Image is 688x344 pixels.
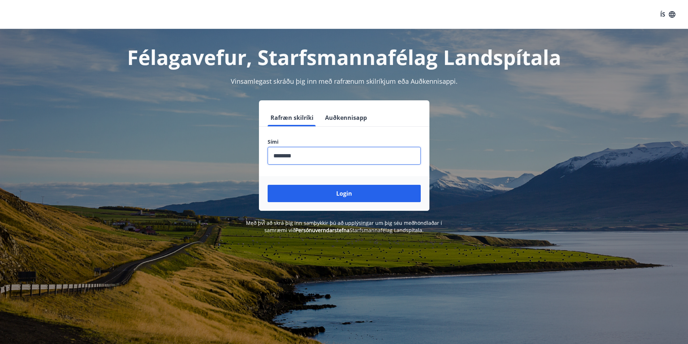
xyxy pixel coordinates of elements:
[268,185,421,202] button: Login
[93,43,596,71] h1: Félagavefur, Starfsmannafélag Landspítala
[268,109,316,126] button: Rafræn skilríki
[246,219,442,234] span: Með því að skrá þig inn samþykkir þú að upplýsingar um þig séu meðhöndlaðar í samræmi við Starfsm...
[656,8,679,21] button: ÍS
[231,77,458,86] span: Vinsamlegast skráðu þig inn með rafrænum skilríkjum eða Auðkennisappi.
[268,138,421,145] label: Sími
[295,227,350,234] a: Persónuverndarstefna
[322,109,370,126] button: Auðkennisapp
